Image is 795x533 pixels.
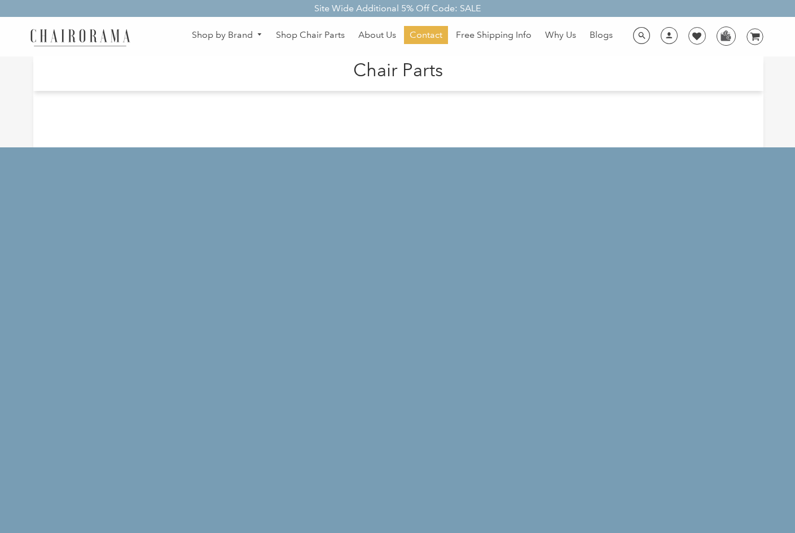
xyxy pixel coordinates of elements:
span: Shop Chair Parts [276,29,345,41]
a: Free Shipping Info [450,26,537,44]
img: chairorama [24,27,137,47]
nav: DesktopNavigation [185,26,620,47]
a: Contact [404,26,448,44]
span: Free Shipping Info [456,29,532,41]
span: Contact [410,29,442,41]
span: Why Us [545,29,576,41]
a: Blogs [584,26,618,44]
a: Shop Chair Parts [270,26,350,44]
span: About Us [358,29,396,41]
h1: Chair Parts [45,56,752,81]
a: About Us [353,26,402,44]
span: Blogs [590,29,613,41]
img: WhatsApp_Image_2024-07-12_at_16.23.01.webp [717,27,735,44]
a: Shop by Brand [186,27,269,44]
a: Why Us [539,26,582,44]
